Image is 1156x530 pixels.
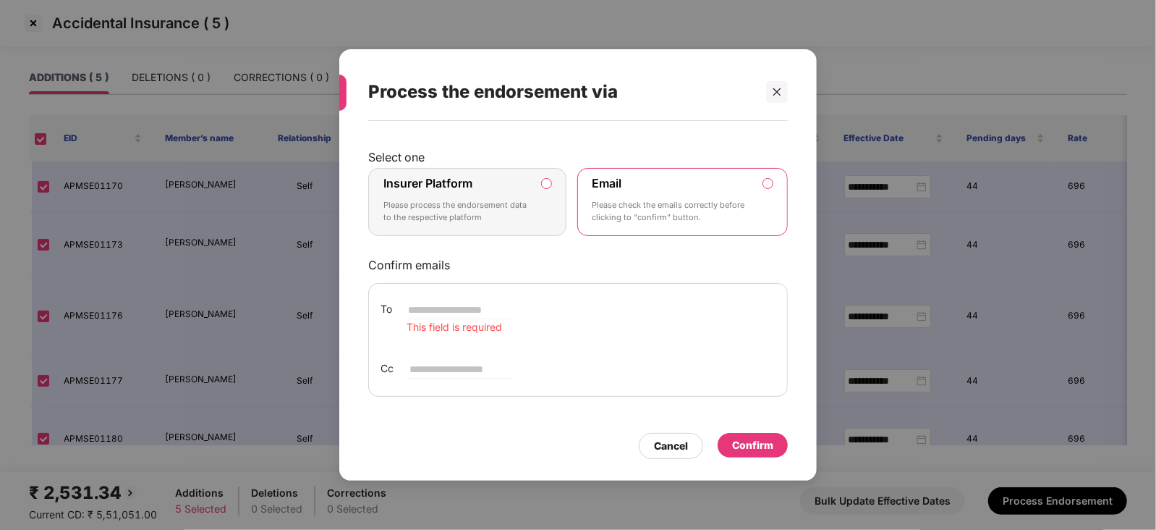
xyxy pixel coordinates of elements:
div: Process the endorsement via [368,64,753,120]
p: Please process the endorsement data to the respective platform [383,199,531,224]
p: Select one [368,150,788,164]
span: Cc [381,361,394,377]
p: Please check the emails correctly before clicking to “confirm” button. [592,199,752,224]
span: close [772,87,782,97]
label: Insurer Platform [383,176,472,190]
span: This field is required [407,321,502,333]
input: Insurer PlatformPlease process the endorsement data to the respective platform [542,179,551,188]
input: EmailPlease check the emails correctly before clicking to “confirm” button. [763,179,773,188]
div: Cancel [654,438,688,454]
span: To [381,301,392,317]
p: Confirm emails [368,258,788,272]
label: Email [592,176,622,190]
div: Confirm [732,437,773,453]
